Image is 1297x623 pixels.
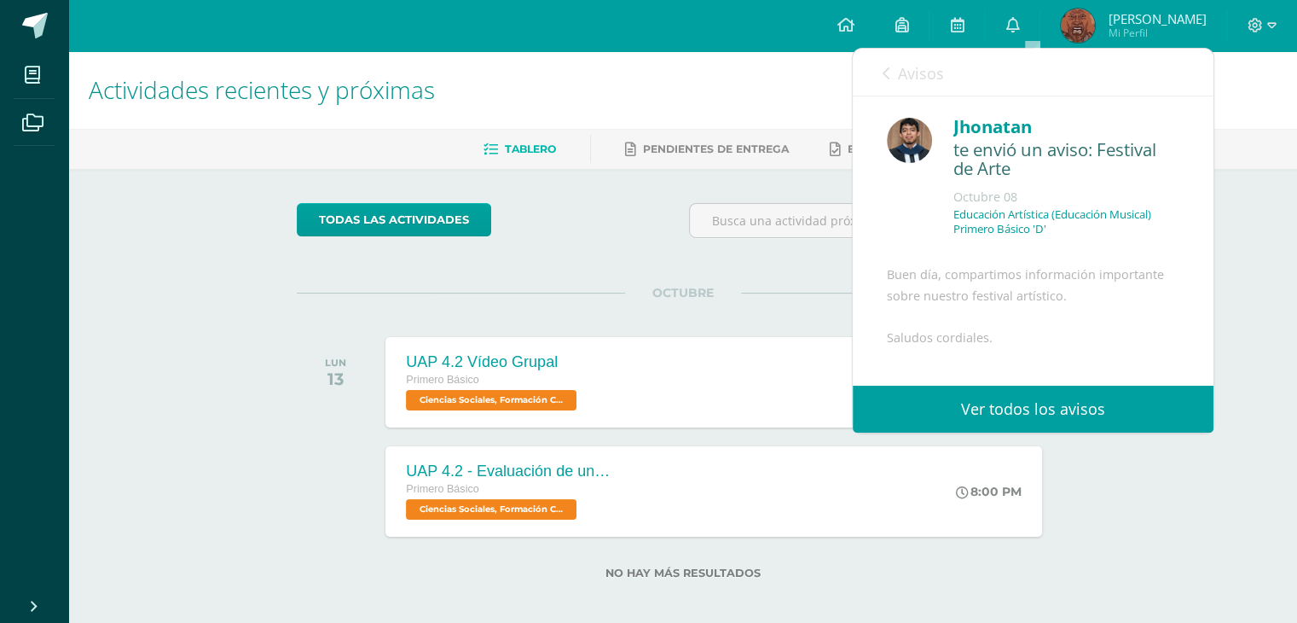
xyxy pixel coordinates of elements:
span: Actividades recientes y próximas [89,73,435,106]
div: 8:00 PM [956,484,1022,499]
span: [PERSON_NAME] [1108,10,1206,27]
img: 1395cc2228810b8e70f48ddc66b3ae79.png [887,118,932,163]
span: Avisos [898,63,944,84]
div: LUN [325,357,346,369]
span: OCTUBRE [625,285,741,300]
a: Pendientes de entrega [625,136,789,163]
span: Pendientes de entrega [643,143,789,155]
div: UAP 4.2 - Evaluación de unidad [406,463,611,480]
label: No hay más resultados [297,567,1068,579]
span: Ciencias Sociales, Formación Ciudadana e Interculturalidad 'D' [406,390,576,410]
img: 9135f6be26e83e1656d24adf2032681a.png [1061,9,1095,43]
div: te envió un aviso: Festival de Arte [953,140,1179,180]
div: Buen día, compartimos información importante sobre nuestro festival artístico. Saludos cordiales. [887,265,1179,582]
span: Primero Básico [406,374,478,386]
span: Primero Básico [406,483,478,495]
div: Jhonatan [953,114,1179,140]
p: Educación Artística (Educación Musical) Primero Básico 'D' [953,207,1179,236]
input: Busca una actividad próxima aquí... [690,204,1068,237]
span: Mi Perfil [1108,26,1206,40]
div: Octubre 08 [953,189,1179,206]
span: Entregadas [848,143,924,155]
span: Tablero [505,143,556,155]
a: Tablero [483,136,556,163]
a: Entregadas [830,136,924,163]
a: Ver todos los avisos [853,386,1213,433]
div: 13 [325,369,346,389]
span: Ciencias Sociales, Formación Ciudadana e Interculturalidad 'D' [406,499,576,520]
a: todas las Actividades [297,203,491,236]
div: UAP 4.2 Vídeo Grupal [406,353,581,371]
